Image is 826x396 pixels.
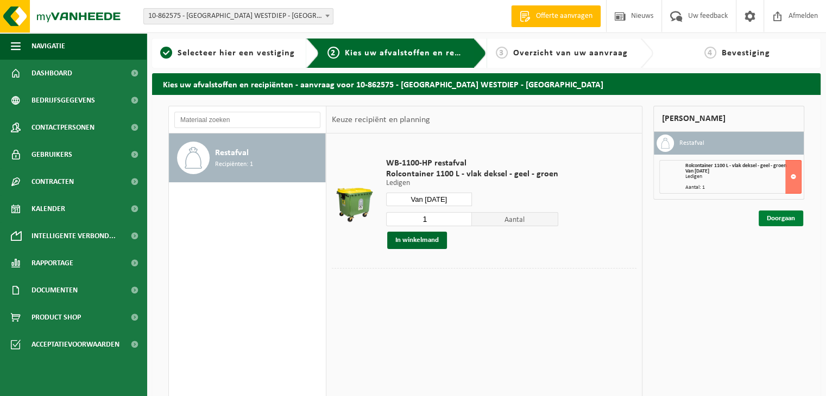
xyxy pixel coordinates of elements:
span: WB-1100-HP restafval [386,158,558,169]
span: Offerte aanvragen [533,11,595,22]
input: Selecteer datum [386,193,472,206]
div: [PERSON_NAME] [653,106,804,132]
button: In winkelmand [387,232,447,249]
span: Recipiënten: 1 [215,159,253,170]
span: Navigatie [31,33,65,60]
div: Aantal: 1 [685,185,801,190]
span: Contactpersonen [31,114,94,141]
a: Offerte aanvragen [511,5,601,27]
h3: Restafval [679,135,704,152]
span: Product Shop [31,304,81,331]
span: Intelligente verbond... [31,222,116,250]
span: Contracten [31,168,74,195]
span: Rolcontainer 1100 L - vlak deksel - geel - groen [386,169,558,180]
span: Rapportage [31,250,73,277]
a: Doorgaan [759,210,803,226]
strong: Van [DATE] [685,168,709,174]
span: Kalender [31,195,65,222]
span: 10-862575 - VRIJE LAGERE SCHOOL WESTDIEP - OOSTENDE [144,9,333,24]
span: 10-862575 - VRIJE LAGERE SCHOOL WESTDIEP - OOSTENDE [143,8,333,24]
a: 1Selecteer hier een vestiging [157,47,298,60]
button: Restafval Recipiënten: 1 [169,133,326,182]
span: Kies uw afvalstoffen en recipiënten [345,49,494,58]
span: Acceptatievoorwaarden [31,331,119,358]
span: Aantal [472,212,558,226]
h2: Kies uw afvalstoffen en recipiënten - aanvraag voor 10-862575 - [GEOGRAPHIC_DATA] WESTDIEP - [GEO... [152,73,821,94]
span: 2 [327,47,339,59]
span: 3 [496,47,508,59]
p: Ledigen [386,180,558,187]
span: Overzicht van uw aanvraag [513,49,628,58]
span: Restafval [215,146,249,159]
span: Documenten [31,277,78,304]
span: Bedrijfsgegevens [31,87,95,114]
span: Selecteer hier een vestiging [178,49,295,58]
input: Materiaal zoeken [174,112,320,128]
span: Gebruikers [31,141,72,168]
span: Rolcontainer 1100 L - vlak deksel - geel - groen [685,163,786,169]
span: 1 [160,47,172,59]
span: Bevestiging [722,49,770,58]
div: Ledigen [685,174,801,180]
span: 4 [704,47,716,59]
div: Keuze recipiënt en planning [326,106,435,133]
span: Dashboard [31,60,72,87]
